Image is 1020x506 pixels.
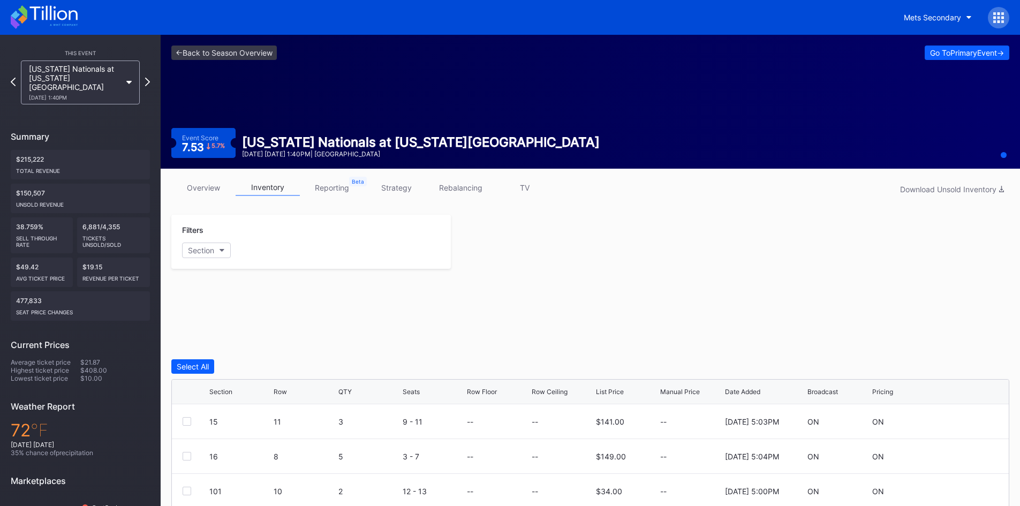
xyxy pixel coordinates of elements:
[725,388,760,396] div: Date Added
[80,366,150,374] div: $408.00
[532,452,538,461] div: --
[182,142,225,153] div: 7.53
[660,487,722,496] div: --
[11,131,150,142] div: Summary
[274,452,335,461] div: 8
[596,452,626,461] div: $149.00
[11,366,80,374] div: Highest ticket price
[11,339,150,350] div: Current Prices
[807,452,819,461] div: ON
[171,46,277,60] a: <-Back to Season Overview
[82,271,145,282] div: Revenue per ticket
[242,150,600,158] div: [DATE] [DATE] 1:40PM | [GEOGRAPHIC_DATA]
[467,417,473,426] div: --
[11,50,150,56] div: This Event
[171,179,236,196] a: overview
[925,46,1009,60] button: Go ToPrimaryEvent->
[80,358,150,366] div: $21.87
[274,487,335,496] div: 10
[338,388,352,396] div: QTY
[725,417,779,426] div: [DATE] 5:03PM
[177,362,209,371] div: Select All
[209,388,232,396] div: Section
[895,182,1009,197] button: Download Unsold Inventory
[209,417,271,426] div: 15
[904,13,961,22] div: Mets Secondary
[872,417,884,426] div: ON
[77,217,150,253] div: 6,881/4,355
[16,163,145,174] div: Total Revenue
[274,417,335,426] div: 11
[16,271,67,282] div: Avg ticket price
[171,359,214,374] button: Select All
[872,452,884,461] div: ON
[80,374,150,382] div: $10.00
[11,449,150,457] div: 35 % chance of precipitation
[16,197,145,208] div: Unsold Revenue
[467,452,473,461] div: --
[338,452,400,461] div: 5
[807,417,819,426] div: ON
[11,374,80,382] div: Lowest ticket price
[11,150,150,179] div: $215,222
[11,217,73,253] div: 38.759%
[660,452,722,461] div: --
[29,64,121,101] div: [US_STATE] Nationals at [US_STATE][GEOGRAPHIC_DATA]
[274,388,287,396] div: Row
[403,452,464,461] div: 3 - 7
[660,417,722,426] div: --
[660,388,700,396] div: Manual Price
[467,388,497,396] div: Row Floor
[493,179,557,196] a: TV
[11,475,150,486] div: Marketplaces
[31,420,48,441] span: ℉
[403,487,464,496] div: 12 - 13
[11,441,150,449] div: [DATE] [DATE]
[11,401,150,412] div: Weather Report
[188,246,214,255] div: Section
[807,388,838,396] div: Broadcast
[532,388,568,396] div: Row Ceiling
[872,487,884,496] div: ON
[211,143,225,149] div: 5.7 %
[29,94,121,101] div: [DATE] 1:40PM
[242,134,600,150] div: [US_STATE] Nationals at [US_STATE][GEOGRAPHIC_DATA]
[900,185,1004,194] div: Download Unsold Inventory
[467,487,473,496] div: --
[236,179,300,196] a: inventory
[209,487,271,496] div: 101
[11,184,150,213] div: $150,507
[596,388,624,396] div: List Price
[596,417,624,426] div: $141.00
[11,258,73,287] div: $49.42
[532,487,538,496] div: --
[872,388,893,396] div: Pricing
[182,134,218,142] div: Event Score
[182,243,231,258] button: Section
[300,179,364,196] a: reporting
[182,225,440,235] div: Filters
[807,487,819,496] div: ON
[11,291,150,321] div: 477,833
[16,231,67,248] div: Sell Through Rate
[725,452,779,461] div: [DATE] 5:04PM
[209,452,271,461] div: 16
[338,417,400,426] div: 3
[403,388,420,396] div: Seats
[896,7,980,27] button: Mets Secondary
[725,487,779,496] div: [DATE] 5:00PM
[338,487,400,496] div: 2
[596,487,622,496] div: $34.00
[11,358,80,366] div: Average ticket price
[428,179,493,196] a: rebalancing
[16,305,145,315] div: seat price changes
[77,258,150,287] div: $19.15
[82,231,145,248] div: Tickets Unsold/Sold
[11,420,150,441] div: 72
[532,417,538,426] div: --
[930,48,1004,57] div: Go To Primary Event ->
[403,417,464,426] div: 9 - 11
[364,179,428,196] a: strategy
